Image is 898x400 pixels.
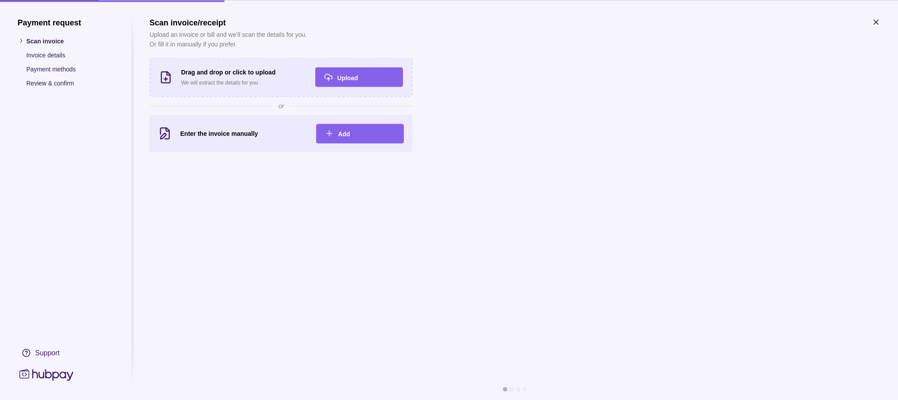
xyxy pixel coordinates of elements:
[316,124,404,143] button: Add
[26,78,114,88] p: Review & confirm
[181,67,306,77] h3: Drag and drop or click to upload
[150,18,307,27] h1: Scan invoice/receipt
[18,18,114,27] h1: Payment request
[337,74,358,81] span: Upload
[181,78,306,87] p: We will extract the details for you
[150,29,307,49] p: Upload an invoice or bill and we’ll scan the details for you. Or fill it in manually if you prefer.
[26,64,114,74] p: Payment methods
[26,50,114,60] p: Invoice details
[180,129,307,138] h3: Enter the invoice manually
[26,36,114,46] p: Scan invoice
[338,131,350,138] span: Add
[278,101,284,110] span: or
[315,67,403,87] button: Upload
[35,348,60,358] div: Support
[18,343,114,362] a: Support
